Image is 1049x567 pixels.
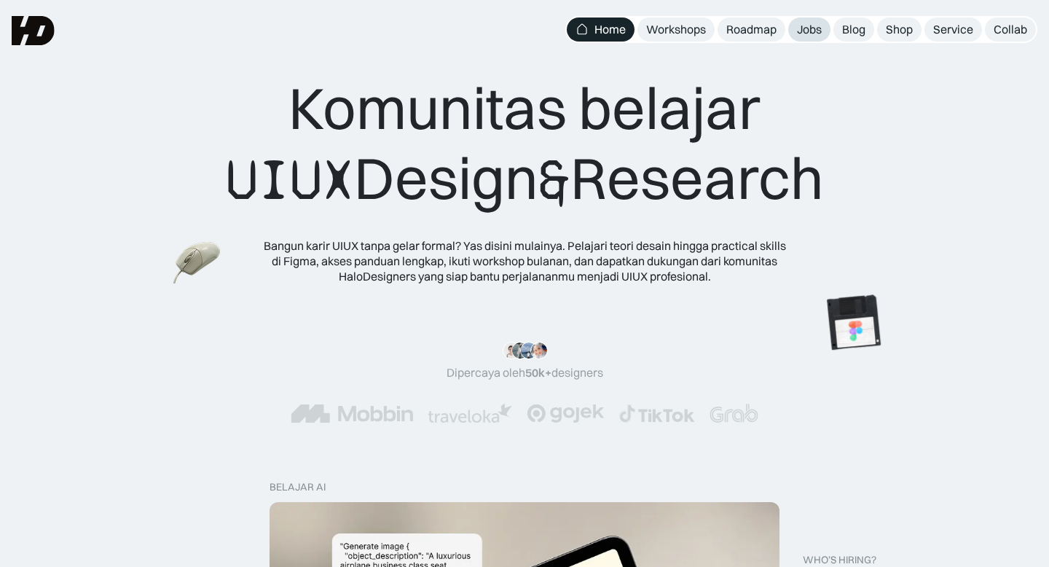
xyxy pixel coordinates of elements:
div: Bangun karir UIUX tanpa gelar formal? Yas disini mulainya. Pelajari teori desain hingga practical... [262,238,787,283]
div: Dipercaya oleh designers [447,365,603,380]
a: Shop [877,17,922,42]
div: Collab [994,22,1027,37]
div: Komunitas belajar Design Research [226,73,824,215]
div: Workshops [646,22,706,37]
div: Shop [886,22,913,37]
div: Service [933,22,973,37]
div: Jobs [797,22,822,37]
span: 50k+ [525,365,551,380]
div: Blog [842,22,865,37]
span: UIUX [226,145,354,215]
a: Roadmap [718,17,785,42]
a: Collab [985,17,1036,42]
a: Blog [833,17,874,42]
a: Home [567,17,634,42]
a: Workshops [637,17,715,42]
a: Service [924,17,982,42]
div: Home [594,22,626,37]
div: belajar ai [270,481,326,493]
div: WHO’S HIRING? [803,554,876,566]
span: & [538,145,570,215]
a: Jobs [788,17,830,42]
div: Roadmap [726,22,777,37]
